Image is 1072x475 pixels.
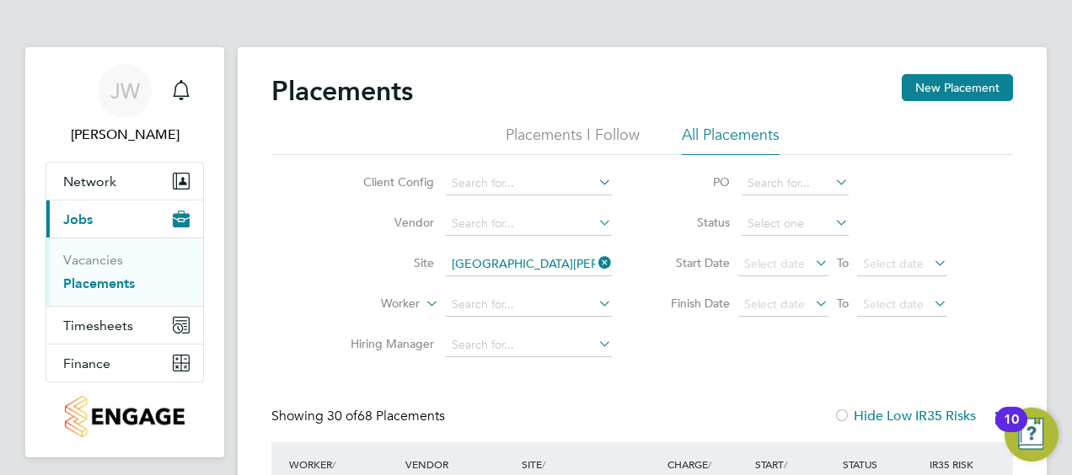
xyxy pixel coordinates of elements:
[446,293,612,317] input: Search for...
[337,215,434,230] label: Vendor
[1004,419,1019,441] div: 10
[506,125,640,155] li: Placements I Follow
[63,252,123,268] a: Vacancies
[446,253,612,276] input: Search for...
[654,215,730,230] label: Status
[63,211,93,227] span: Jobs
[654,296,730,311] label: Finish Date
[744,256,805,271] span: Select date
[337,255,434,270] label: Site
[46,163,203,200] button: Network
[110,80,140,102] span: JW
[744,296,805,312] span: Select date
[446,212,612,236] input: Search for...
[323,296,420,312] label: Worker
[271,74,413,108] h2: Placements
[46,64,204,145] a: JW[PERSON_NAME]
[654,255,730,270] label: Start Date
[654,174,730,189] label: PO
[682,125,780,155] li: All Placements
[46,125,204,145] span: Jake Wormall
[327,408,357,424] span: 30 of
[63,275,135,291] a: Placements
[63,355,110,371] span: Finance
[63,173,116,189] span: Network
[863,296,924,312] span: Select date
[902,74,1013,101] button: New Placement
[25,47,224,457] nav: Main navigation
[446,334,612,357] input: Search for...
[46,396,204,437] a: Go to home page
[832,252,854,274] span: To
[63,318,133,334] span: Timesheets
[1005,408,1059,462] button: Open Resource Center, 10 new notifications
[65,396,184,437] img: countryside-properties-logo-retina.png
[337,174,434,189] label: Client Config
[832,292,854,314] span: To
[833,408,976,424] label: Hide Low IR35 Risks
[271,408,448,425] div: Showing
[863,256,924,271] span: Select date
[46,237,203,306] div: Jobs
[337,336,434,351] label: Hiring Manager
[742,172,849,195] input: Search for...
[46,200,203,237] button: Jobs
[46,307,203,344] button: Timesheets
[742,212,849,236] input: Select one
[46,344,203,382] button: Finance
[446,172,612,195] input: Search for...
[327,408,445,424] span: 68 Placements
